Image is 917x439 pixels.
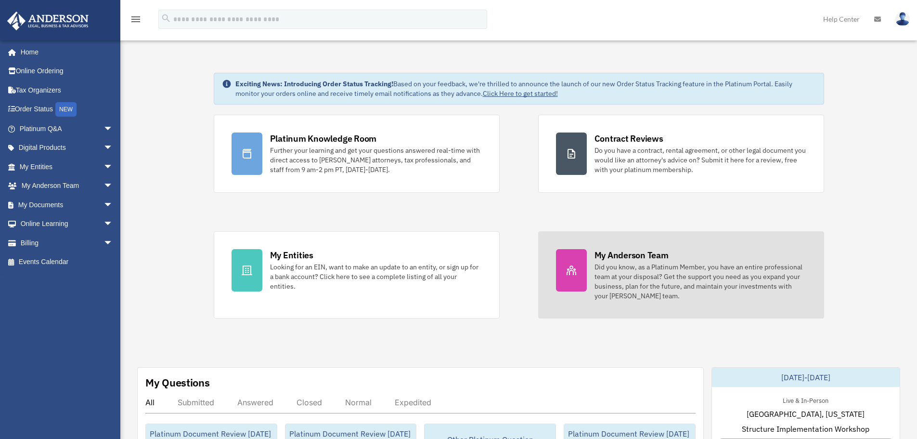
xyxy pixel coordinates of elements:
[594,249,669,261] div: My Anderson Team
[270,262,482,291] div: Looking for an EIN, want to make an update to an entity, or sign up for a bank account? Click her...
[538,115,824,193] a: Contract Reviews Do you have a contract, rental agreement, or other legal document you would like...
[895,12,910,26] img: User Pic
[538,231,824,319] a: My Anderson Team Did you know, as a Platinum Member, you have an entire professional team at your...
[270,146,482,174] div: Further your learning and get your questions answered real-time with direct access to [PERSON_NAM...
[145,375,210,390] div: My Questions
[7,233,128,253] a: Billingarrow_drop_down
[55,102,77,117] div: NEW
[178,398,214,407] div: Submitted
[214,231,500,319] a: My Entities Looking for an EIN, want to make an update to an entity, or sign up for a bank accoun...
[103,195,123,215] span: arrow_drop_down
[7,62,128,81] a: Online Ordering
[7,214,128,234] a: Online Learningarrow_drop_down
[161,13,171,24] i: search
[145,398,155,407] div: All
[130,17,142,25] a: menu
[747,408,865,420] span: [GEOGRAPHIC_DATA], [US_STATE]
[712,368,900,387] div: [DATE]-[DATE]
[103,176,123,196] span: arrow_drop_down
[345,398,372,407] div: Normal
[7,253,128,272] a: Events Calendar
[270,249,313,261] div: My Entities
[103,119,123,139] span: arrow_drop_down
[7,80,128,100] a: Tax Organizers
[235,80,393,88] strong: Exciting News: Introducing Order Status Tracking!
[594,146,806,174] div: Do you have a contract, rental agreement, or other legal document you would like an attorney's ad...
[237,398,273,407] div: Answered
[297,398,322,407] div: Closed
[7,42,123,62] a: Home
[103,157,123,177] span: arrow_drop_down
[483,89,558,98] a: Click Here to get started!
[594,262,806,301] div: Did you know, as a Platinum Member, you have an entire professional team at your disposal? Get th...
[742,423,869,435] span: Structure Implementation Workshop
[775,395,836,405] div: Live & In-Person
[235,79,816,98] div: Based on your feedback, we're thrilled to announce the launch of our new Order Status Tracking fe...
[594,133,663,145] div: Contract Reviews
[214,115,500,193] a: Platinum Knowledge Room Further your learning and get your questions answered real-time with dire...
[7,100,128,120] a: Order StatusNEW
[4,12,91,30] img: Anderson Advisors Platinum Portal
[103,214,123,234] span: arrow_drop_down
[7,138,128,158] a: Digital Productsarrow_drop_down
[7,157,128,176] a: My Entitiesarrow_drop_down
[130,13,142,25] i: menu
[103,138,123,158] span: arrow_drop_down
[7,195,128,214] a: My Documentsarrow_drop_down
[7,176,128,196] a: My Anderson Teamarrow_drop_down
[270,133,377,145] div: Platinum Knowledge Room
[7,119,128,138] a: Platinum Q&Aarrow_drop_down
[103,233,123,253] span: arrow_drop_down
[395,398,431,407] div: Expedited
